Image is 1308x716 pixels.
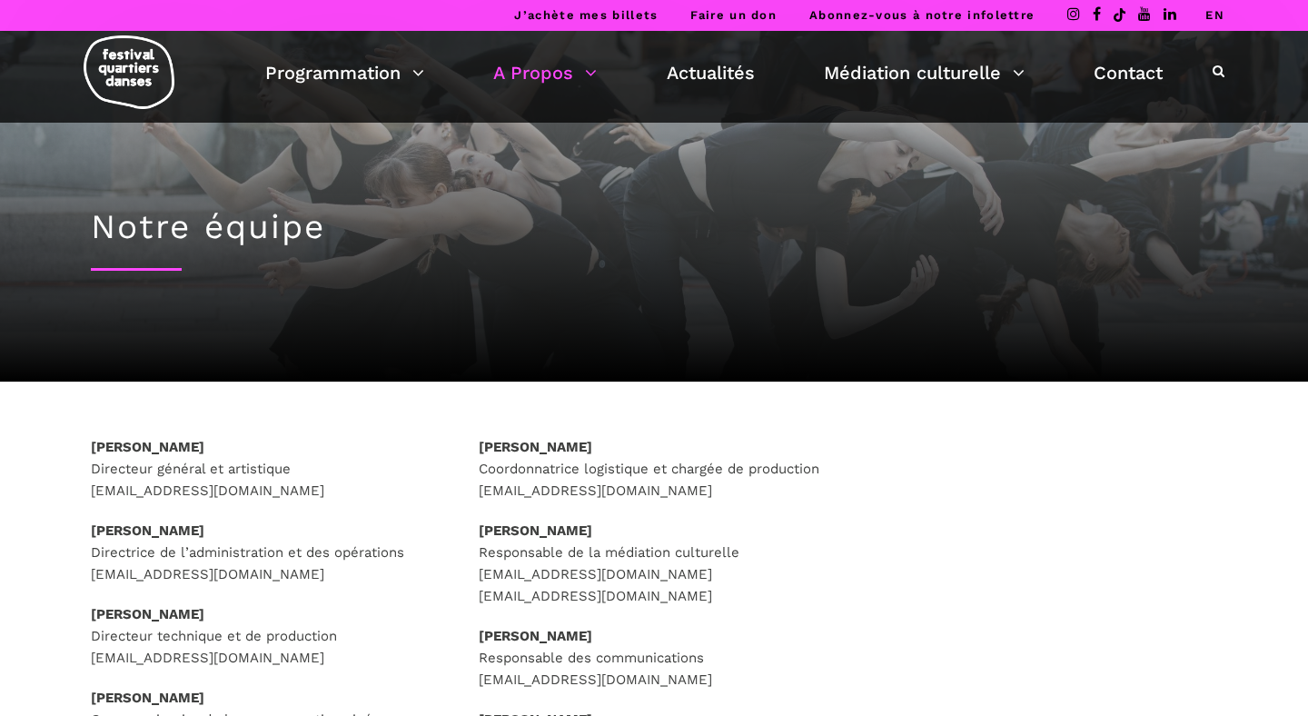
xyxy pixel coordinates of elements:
[809,8,1035,22] a: Abonnez-vous à notre infolettre
[91,690,204,706] strong: [PERSON_NAME]
[479,522,592,539] strong: [PERSON_NAME]
[667,57,755,88] a: Actualités
[479,439,592,455] strong: [PERSON_NAME]
[91,606,204,622] strong: [PERSON_NAME]
[91,207,1217,247] h1: Notre équipe
[479,625,830,691] p: Responsable des communications [EMAIL_ADDRESS][DOMAIN_NAME]
[91,520,442,585] p: Directrice de l’administration et des opérations [EMAIL_ADDRESS][DOMAIN_NAME]
[91,439,204,455] strong: [PERSON_NAME]
[84,35,174,109] img: logo-fqd-med
[479,520,830,607] p: Responsable de la médiation culturelle [EMAIL_ADDRESS][DOMAIN_NAME] [EMAIL_ADDRESS][DOMAIN_NAME]
[91,436,442,502] p: Directeur général et artistique [EMAIL_ADDRESS][DOMAIN_NAME]
[1205,8,1224,22] a: EN
[479,628,592,644] strong: [PERSON_NAME]
[690,8,777,22] a: Faire un don
[91,603,442,669] p: Directeur technique et de production [EMAIL_ADDRESS][DOMAIN_NAME]
[1094,57,1163,88] a: Contact
[91,522,204,539] strong: [PERSON_NAME]
[493,57,597,88] a: A Propos
[824,57,1025,88] a: Médiation culturelle
[514,8,658,22] a: J’achète mes billets
[479,436,830,502] p: Coordonnatrice logistique et chargée de production [EMAIL_ADDRESS][DOMAIN_NAME]
[265,57,424,88] a: Programmation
